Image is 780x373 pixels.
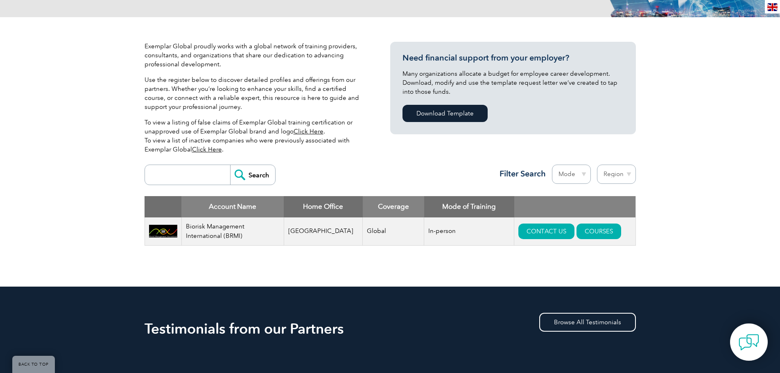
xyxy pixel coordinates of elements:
th: Coverage: activate to sort column ascending [363,196,424,217]
p: Many organizations allocate a budget for employee career development. Download, modify and use th... [402,69,624,96]
p: Exemplar Global proudly works with a global network of training providers, consultants, and organ... [145,42,366,69]
h3: Filter Search [495,169,546,179]
a: Click Here [294,128,323,135]
img: d01771b9-0638-ef11-a316-00224812a81c-logo.jpg [149,225,177,237]
th: Home Office: activate to sort column ascending [284,196,363,217]
p: Use the register below to discover detailed profiles and offerings from our partners. Whether you... [145,75,366,111]
img: contact-chat.png [739,332,759,353]
th: Account Name: activate to sort column descending [181,196,284,217]
img: en [767,3,778,11]
h2: Testimonials from our Partners [145,322,636,335]
a: Download Template [402,105,488,122]
th: : activate to sort column ascending [514,196,635,217]
a: CONTACT US [518,224,574,239]
th: Mode of Training: activate to sort column ascending [424,196,514,217]
a: COURSES [577,224,621,239]
input: Search [230,165,275,185]
p: To view a listing of false claims of Exemplar Global training certification or unapproved use of ... [145,118,366,154]
h3: Need financial support from your employer? [402,53,624,63]
td: Global [363,217,424,246]
a: BACK TO TOP [12,356,55,373]
td: [GEOGRAPHIC_DATA] [284,217,363,246]
a: Browse All Testimonials [539,313,636,332]
td: In-person [424,217,514,246]
td: Biorisk Management International (BRMI) [181,217,284,246]
a: Click Here [192,146,222,153]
